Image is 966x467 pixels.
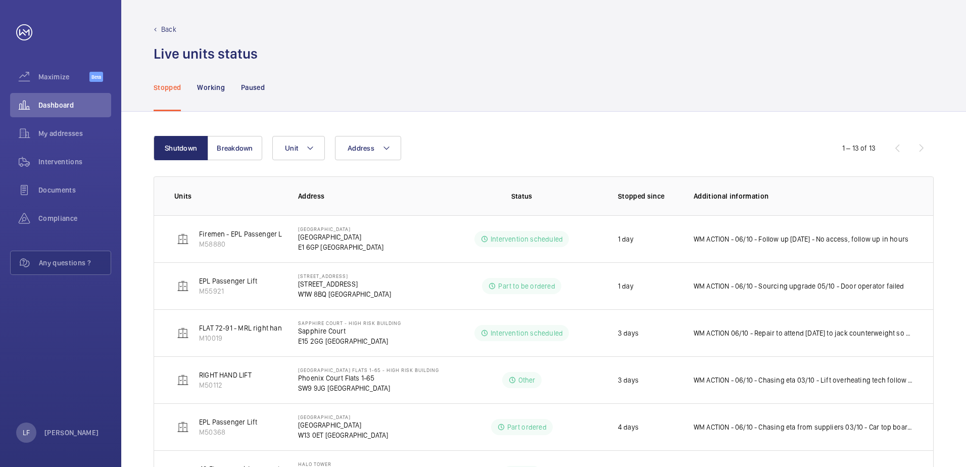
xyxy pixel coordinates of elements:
[199,380,252,390] p: M50112
[177,280,189,292] img: elevator.svg
[335,136,401,160] button: Address
[491,328,563,338] p: Intervention scheduled
[199,427,257,437] p: M50368
[199,323,335,333] p: FLAT 72-91 - MRL right hand side - 10 Floors
[39,258,111,268] span: Any questions ?
[38,157,111,167] span: Interventions
[154,82,181,92] p: Stopped
[507,422,547,432] p: Part ordered
[694,191,913,201] p: Additional information
[449,191,594,201] p: Status
[272,136,325,160] button: Unit
[694,328,913,338] p: WM ACTION 06/10 - Repair to attend [DATE] to jack counterweight so further investigation can be a...
[694,375,913,385] p: WM ACTION - 06/10 - Chasing eta 03/10 - Lift overheating tech follow up required
[199,286,257,296] p: M55921
[298,383,439,393] p: SW9 9JG [GEOGRAPHIC_DATA]
[177,374,189,386] img: elevator.svg
[177,327,189,339] img: elevator.svg
[491,234,563,244] p: Intervention scheduled
[298,289,392,299] p: W1W 8BQ [GEOGRAPHIC_DATA]
[618,375,639,385] p: 3 days
[618,191,678,201] p: Stopped since
[177,421,189,433] img: elevator.svg
[298,279,392,289] p: [STREET_ADDRESS]
[44,428,99,438] p: [PERSON_NAME]
[618,422,639,432] p: 4 days
[241,82,265,92] p: Paused
[174,191,282,201] p: Units
[298,232,383,242] p: [GEOGRAPHIC_DATA]
[298,461,388,467] p: Halo Tower
[298,191,442,201] p: Address
[199,229,305,239] p: Firemen - EPL Passenger Lift 2 RH
[23,428,30,438] p: LF
[285,144,298,152] span: Unit
[89,72,103,82] span: Beta
[298,430,389,440] p: W13 0ET [GEOGRAPHIC_DATA]
[199,276,257,286] p: EPL Passenger Lift
[498,281,555,291] p: Part to be ordered
[154,44,258,63] h1: Live units status
[199,333,335,343] p: M10019
[38,72,89,82] span: Maximize
[298,242,383,252] p: E1 6GP [GEOGRAPHIC_DATA]
[154,136,208,160] button: Shutdown
[161,24,176,34] p: Back
[38,185,111,195] span: Documents
[208,136,262,160] button: Breakdown
[199,370,252,380] p: RIGHT HAND LIFT
[694,422,913,432] p: WM ACTION - 06/10 - Chasing eta from suppliers 03/10 - Car top board required, sourcing 03/10 - F...
[694,234,908,244] p: WM ACTION - 06/10 - Follow up [DATE] - No access, follow up in hours
[177,233,189,245] img: elevator.svg
[298,226,383,232] p: [GEOGRAPHIC_DATA]
[298,420,389,430] p: [GEOGRAPHIC_DATA]
[38,100,111,110] span: Dashboard
[298,273,392,279] p: [STREET_ADDRESS]
[618,234,634,244] p: 1 day
[694,281,904,291] p: WM ACTION - 06/10 - Sourcing upgrade 05/10 - Door operator failed
[298,373,439,383] p: Phoenix Court Flats 1-65
[348,144,374,152] span: Address
[842,143,876,153] div: 1 – 13 of 13
[38,213,111,223] span: Compliance
[298,414,389,420] p: [GEOGRAPHIC_DATA]
[518,375,536,385] p: Other
[197,82,224,92] p: Working
[618,328,639,338] p: 3 days
[298,320,401,326] p: Sapphire Court - High Risk Building
[298,326,401,336] p: Sapphire Court
[298,336,401,346] p: E15 2GG [GEOGRAPHIC_DATA]
[199,239,305,249] p: M58880
[298,367,439,373] p: [GEOGRAPHIC_DATA] Flats 1-65 - High Risk Building
[199,417,257,427] p: EPL Passenger Lift
[618,281,634,291] p: 1 day
[38,128,111,138] span: My addresses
